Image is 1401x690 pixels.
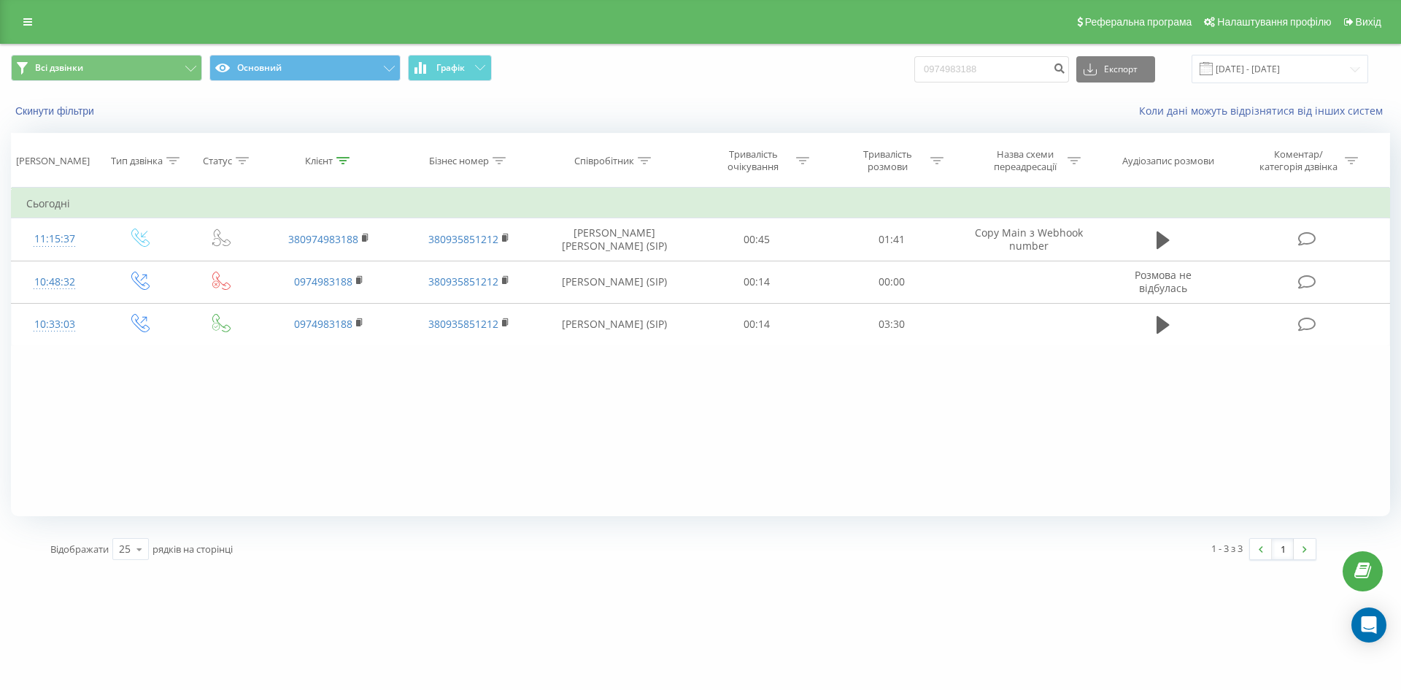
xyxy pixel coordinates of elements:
span: Всі дзвінки [35,62,83,74]
td: Сьогодні [12,189,1390,218]
span: рядків на сторінці [153,543,233,556]
button: Графік [408,55,492,81]
a: Коли дані можуть відрізнятися вiд інших систем [1139,104,1390,118]
span: Реферальна програма [1085,16,1192,28]
td: 00:00 [824,261,958,303]
td: Copy Main з Webhook number [959,218,1099,261]
div: Бізнес номер [429,155,489,167]
button: Основний [209,55,401,81]
a: 0974983188 [294,275,352,288]
a: 1 [1272,539,1294,559]
span: Графік [436,63,465,73]
td: 00:14 [690,261,824,303]
div: Статус [203,155,232,167]
input: Пошук за номером [914,56,1069,83]
button: Скинути фільтри [11,104,101,118]
td: 00:14 [690,303,824,345]
div: Тип дзвінка [111,155,163,167]
div: Назва схеми переадресації [986,148,1064,173]
div: 11:15:37 [26,225,83,253]
span: Вихід [1356,16,1381,28]
td: [PERSON_NAME] (SIP) [539,261,690,303]
a: 380935851212 [428,232,498,246]
a: 380935851212 [428,317,498,331]
div: Тривалість очікування [714,148,792,173]
div: Співробітник [574,155,634,167]
a: 0974983188 [294,317,352,331]
div: Клієнт [305,155,333,167]
td: 03:30 [824,303,958,345]
div: 10:33:03 [26,310,83,339]
span: Розмова не відбулась [1135,268,1192,295]
div: Тривалість розмови [849,148,927,173]
td: 01:41 [824,218,958,261]
div: 1 - 3 з 3 [1211,541,1243,556]
button: Експорт [1076,56,1155,83]
a: 380974983188 [288,232,358,246]
td: [PERSON_NAME] (SIP) [539,303,690,345]
div: [PERSON_NAME] [16,155,90,167]
a: 380935851212 [428,275,498,288]
td: 00:45 [690,218,824,261]
div: 25 [119,542,131,556]
div: Open Intercom Messenger [1351,607,1386,643]
div: 10:48:32 [26,268,83,296]
div: Аудіозапис розмови [1122,155,1214,167]
span: Налаштування профілю [1217,16,1331,28]
div: Коментар/категорія дзвінка [1256,148,1341,173]
td: [PERSON_NAME] [PERSON_NAME] (SIP) [539,218,690,261]
button: Всі дзвінки [11,55,202,81]
span: Відображати [50,543,109,556]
